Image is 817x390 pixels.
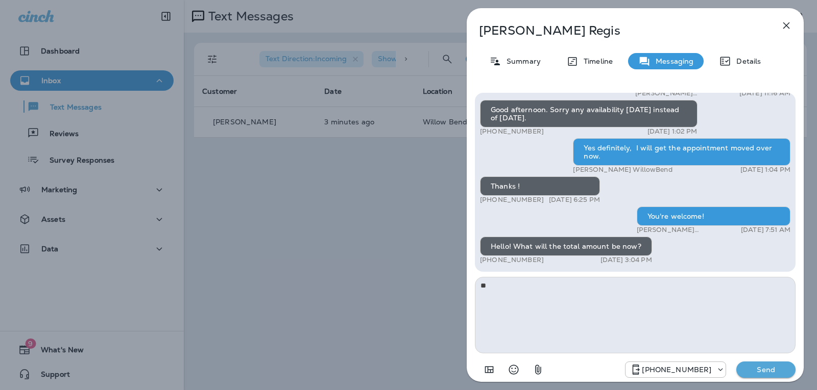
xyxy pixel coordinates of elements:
p: Send [744,365,787,374]
p: [PERSON_NAME] WillowBend [573,166,672,174]
p: Messaging [651,57,693,65]
button: Select an emoji [503,359,524,380]
p: [PERSON_NAME] WillowBend [637,226,729,234]
p: [PERSON_NAME] Regis [479,23,758,38]
div: Yes definitely, I will get the appointment moved over now. [573,138,790,166]
div: You're welcome! [637,206,790,226]
p: [PHONE_NUMBER] [480,127,544,136]
p: Summary [501,57,541,65]
p: [DATE] 1:02 PM [647,127,698,136]
div: Hello! What will the total amount be now? [480,237,652,256]
p: [DATE] 3:04 PM [600,256,652,264]
div: +1 (813) 497-4455 [626,363,726,376]
p: [PHONE_NUMBER] [480,256,544,264]
p: [DATE] 1:04 PM [740,166,790,174]
p: [PERSON_NAME] WillowBend [635,89,729,97]
div: Good afternoon. Sorry any availability [DATE] instead of [DATE]. [480,100,698,127]
button: Send [736,361,796,378]
div: Thanks ! [480,176,600,196]
p: Timeline [579,57,613,65]
p: [DATE] 11:16 AM [739,89,790,97]
button: Add in a premade template [479,359,499,380]
p: [PHONE_NUMBER] [480,196,544,204]
p: [DATE] 6:25 PM [549,196,600,204]
p: Details [731,57,761,65]
p: [DATE] 7:51 AM [741,226,790,234]
p: [PHONE_NUMBER] [642,366,711,374]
